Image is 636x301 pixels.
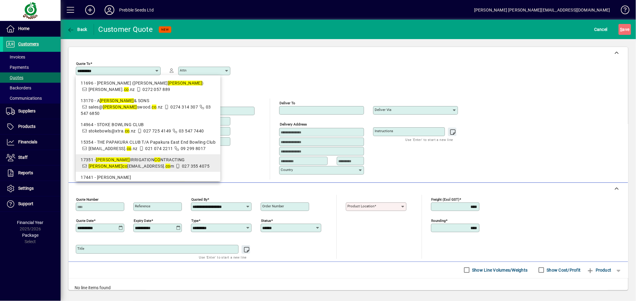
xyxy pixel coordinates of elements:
span: [EMAIL_ADDRESS]. m [89,164,174,169]
button: Save [619,24,631,35]
mat-label: Quote To [76,62,90,66]
em: CO [154,157,160,162]
button: Cancel [593,24,609,35]
span: 0272 057 889 [142,87,170,92]
span: 03 547 7440 [179,129,204,133]
div: 17441 - [PERSON_NAME] [81,174,216,181]
span: Product [587,265,611,275]
a: Suppliers [3,104,61,119]
mat-option: 17441 - CHRIS ROBERTSON [76,172,220,196]
mat-label: Country [281,168,293,172]
app-page-header-button: Back [61,24,94,35]
a: Backorders [3,83,61,93]
span: Customers [18,42,39,46]
em: co [152,105,157,109]
mat-option: 11696 - GREENACRES (James MIller) [76,78,220,95]
mat-label: Freight (excl GST) [431,197,460,201]
span: Support [18,201,33,206]
em: co [122,164,127,169]
span: Products [18,124,35,129]
a: Financials [3,135,61,150]
span: Invoices [6,55,25,59]
mat-label: Reference [135,204,150,208]
mat-hint: Use 'Enter' to start a new line [406,136,453,143]
em: [PERSON_NAME] [103,105,137,109]
span: stokebowls@xtra. .nz [89,129,136,133]
span: S [620,27,623,32]
span: 027 725 4149 [143,129,171,133]
span: 0274 314 307 [170,105,198,109]
mat-label: Quoted by [191,197,207,201]
mat-option: 15354 - THE PAPAKURA CLUB T/A Papakura East End Bowling Club [76,137,220,154]
span: Financials [18,139,37,144]
mat-label: Quote date [76,218,94,222]
span: 027 355 4075 [182,164,209,169]
span: Reports [18,170,33,175]
a: Invoices [3,52,61,62]
span: 09 299 8017 [181,146,206,151]
mat-label: Deliver via [375,108,391,112]
mat-label: Title [77,246,84,251]
span: ave [620,25,630,34]
span: Package [22,233,38,238]
span: Cancel [594,25,608,34]
mat-label: Rounding [431,218,446,222]
span: Staff [18,155,28,160]
a: Payments [3,62,61,72]
a: Staff [3,150,61,165]
a: Communications [3,93,61,103]
span: NEW [161,28,169,32]
mat-option: 14964 - STOKE BOWLING CLUB [76,119,220,137]
a: Home [3,21,61,36]
span: Suppliers [18,109,35,113]
mat-label: Type [191,218,199,222]
mat-label: Attn [180,68,186,72]
mat-label: Deliver To [280,101,295,105]
span: Quotes [6,75,23,80]
span: Financial Year [17,220,44,225]
em: [PERSON_NAME] [96,157,130,162]
mat-option: 13170 - A MILLER & SONS [76,95,220,119]
mat-option: 17351 - MILLER IRRIGATION CONTRACTING [76,154,220,172]
mat-label: Quote number [76,197,99,201]
button: Back [65,24,89,35]
em: co [124,87,129,92]
span: Settings [18,186,34,191]
em: co [166,164,170,169]
div: 17351 - IRRIGATION NTRACTING [81,157,216,163]
div: 14964 - STOKE BOWLING CLUB [81,122,216,128]
button: Profile [100,5,119,15]
div: 13170 - A & SONS [81,98,216,104]
span: Back [67,27,87,32]
div: Customer Quote [99,25,153,34]
em: co [127,146,132,151]
div: No line items found [69,279,628,297]
span: Home [18,26,29,31]
em: co [125,129,130,133]
mat-label: Product location [347,204,374,208]
span: Payments [6,65,29,70]
a: Products [3,119,61,134]
mat-hint: Use 'Enter' to start a new line [199,254,247,261]
label: Show Cost/Profit [546,267,581,273]
div: Prebble Seeds Ltd [119,5,154,15]
span: sales@ swood. .nz [89,105,163,109]
a: Support [3,196,61,212]
span: [EMAIL_ADDRESS]. .nz [89,146,138,151]
div: 11696 - [PERSON_NAME] ([PERSON_NAME] ) [81,80,216,86]
em: [PERSON_NAME] [168,81,202,85]
em: [PERSON_NAME] [100,98,134,103]
mat-label: Status [261,218,271,222]
span: Communications [6,96,42,101]
div: [PERSON_NAME] [PERSON_NAME][EMAIL_ADDRESS][DOMAIN_NAME] [474,5,610,15]
div: 15354 - THE PAPAKURA CLUB T/A Papakura East End Bowling Club [81,139,216,145]
a: Reports [3,166,61,181]
span: Backorders [6,85,31,90]
mat-label: Expiry date [134,218,151,222]
button: Product [584,265,614,276]
em: [PERSON_NAME] [89,164,123,169]
button: Add [80,5,100,15]
span: [PERSON_NAME]. .nz [89,87,135,92]
mat-label: Order number [262,204,284,208]
label: Show Line Volumes/Weights [471,267,528,273]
